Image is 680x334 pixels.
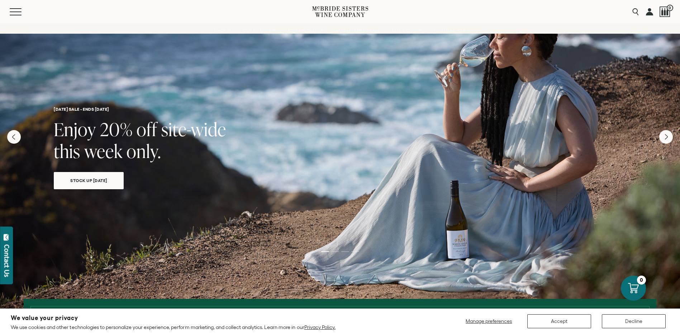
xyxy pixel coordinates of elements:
span: SHOP [214,28,227,33]
span: site-wide [161,117,226,142]
button: Next [659,130,673,144]
button: Previous [7,130,21,144]
button: Manage preferences [461,314,517,328]
li: Page dot 2 [331,251,339,252]
li: Page dot 4 [351,251,359,252]
span: Manage preferences [466,318,512,324]
h2: We value your privacy [11,315,336,321]
button: Mobile Menu Trigger [10,8,35,15]
button: Accept [527,314,591,328]
span: OUR STORY [392,28,417,33]
span: OUR BRANDS [243,28,271,33]
a: OUR BRANDS [238,23,280,38]
a: JOIN THE CLUB [283,23,327,38]
a: OUR STORY [387,23,425,38]
span: 0 [667,5,673,11]
span: FIND NEAR YOU [434,28,466,33]
span: Enjoy [54,117,96,142]
li: Page dot 1 [321,251,329,252]
span: only. [127,139,161,163]
a: FIND NEAR YOU [429,23,471,38]
h6: [DATE] SALE - ENDS [DATE] [54,107,626,111]
button: Decline [602,314,666,328]
p: We use cookies and other technologies to personalize your experience, perform marketing, and coll... [11,324,336,330]
a: Stock Up [DATE] [54,172,124,189]
span: Stock Up [DATE] [58,176,120,185]
span: week [84,139,123,163]
span: off [137,117,157,142]
div: Contact Us [3,244,10,277]
span: 20% [100,117,133,142]
span: AFFILIATE PROGRAM [336,28,379,33]
a: SHOP [210,23,235,38]
div: 0 [637,276,646,285]
span: this [54,139,80,163]
li: Page dot 3 [341,251,349,252]
a: AFFILIATE PROGRAM [331,23,384,38]
a: Privacy Policy. [304,324,336,330]
span: JOIN THE CLUB [288,28,319,33]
